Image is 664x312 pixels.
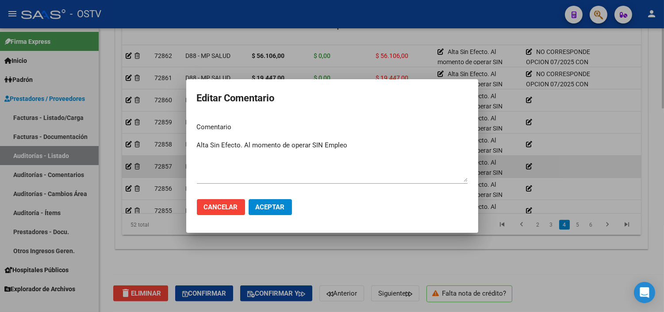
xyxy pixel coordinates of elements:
div: Open Intercom Messenger [634,282,655,303]
button: Aceptar [249,199,292,215]
h2: Editar Comentario [197,90,468,107]
span: Cancelar [204,203,238,211]
button: Cancelar [197,199,245,215]
span: Aceptar [256,203,285,211]
p: Comentario [197,122,468,132]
